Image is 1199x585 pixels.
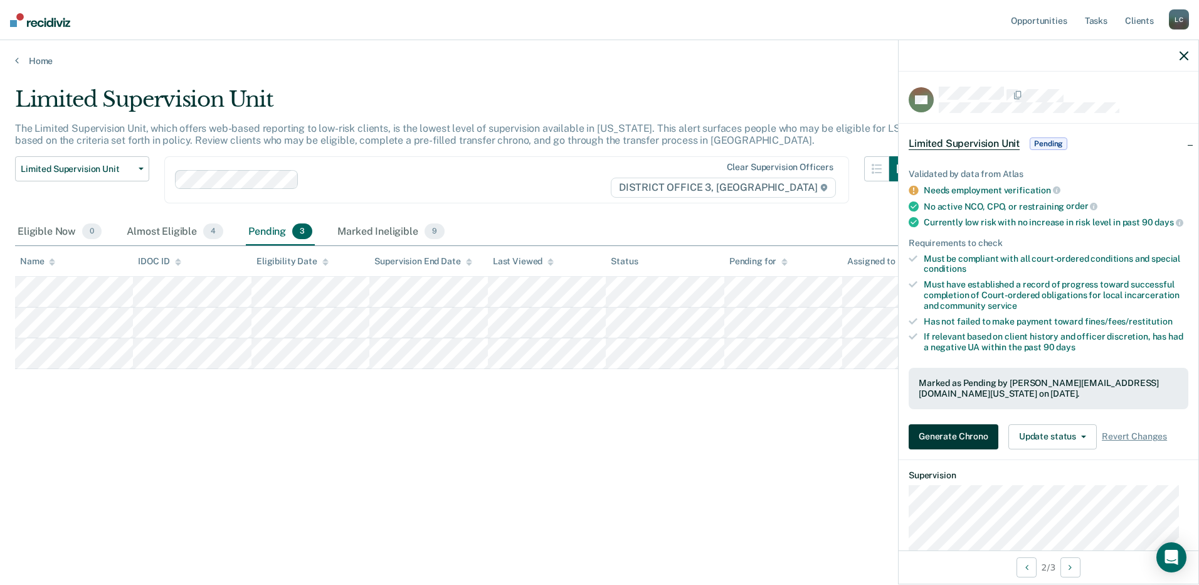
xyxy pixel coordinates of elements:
[924,316,1188,327] div: Has not failed to make payment toward
[1017,557,1037,577] button: Previous Opportunity
[15,122,907,146] p: The Limited Supervision Unit, which offers web-based reporting to low-risk clients, is the lowest...
[924,185,1188,196] div: Needs employment verification
[924,254,1188,275] div: Must be compliant with all court-ordered conditions and special conditions
[924,201,1188,212] div: No active NCO, CPO, or restraining
[611,178,836,198] span: DISTRICT OFFICE 3, [GEOGRAPHIC_DATA]
[15,87,914,122] div: Limited Supervision Unit
[20,256,55,267] div: Name
[1008,424,1097,449] button: Update status
[909,137,1020,150] span: Limited Supervision Unit
[924,331,1188,353] div: If relevant based on client history and officer discretion, has had a negative UA within the past 90
[1066,201,1097,211] span: order
[1085,316,1173,326] span: fines/fees/restitution
[924,279,1188,311] div: Must have established a record of progress toward successful completion of Court-ordered obligati...
[335,218,447,246] div: Marked Ineligible
[15,55,1184,67] a: Home
[1030,137,1067,150] span: Pending
[15,218,104,246] div: Eligible Now
[138,256,181,267] div: IDOC ID
[203,223,223,240] span: 4
[899,124,1198,164] div: Limited Supervision UnitPending
[909,169,1188,180] div: Validated by data from Atlas
[1169,9,1189,30] div: L C
[1056,342,1075,352] span: days
[727,162,833,173] div: Clear supervision officers
[919,378,1178,399] div: Marked as Pending by [PERSON_NAME][EMAIL_ADDRESS][DOMAIN_NAME][US_STATE] on [DATE].
[1154,217,1183,227] span: days
[729,256,788,267] div: Pending for
[292,223,312,240] span: 3
[909,424,1003,449] a: Generate Chrono
[1156,542,1186,572] div: Open Intercom Messenger
[246,218,315,246] div: Pending
[909,424,998,449] button: Generate Chrono
[256,256,329,267] div: Eligibility Date
[425,223,445,240] span: 9
[611,256,638,267] div: Status
[1060,557,1080,577] button: Next Opportunity
[82,223,102,240] span: 0
[899,550,1198,584] div: 2 / 3
[374,256,472,267] div: Supervision End Date
[847,256,906,267] div: Assigned to
[909,470,1188,481] dt: Supervision
[493,256,554,267] div: Last Viewed
[10,13,70,27] img: Recidiviz
[124,218,226,246] div: Almost Eligible
[1102,431,1167,442] span: Revert Changes
[924,217,1188,228] div: Currently low risk with no increase in risk level in past 90
[909,238,1188,249] div: Requirements to check
[21,164,134,174] span: Limited Supervision Unit
[988,301,1017,311] span: service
